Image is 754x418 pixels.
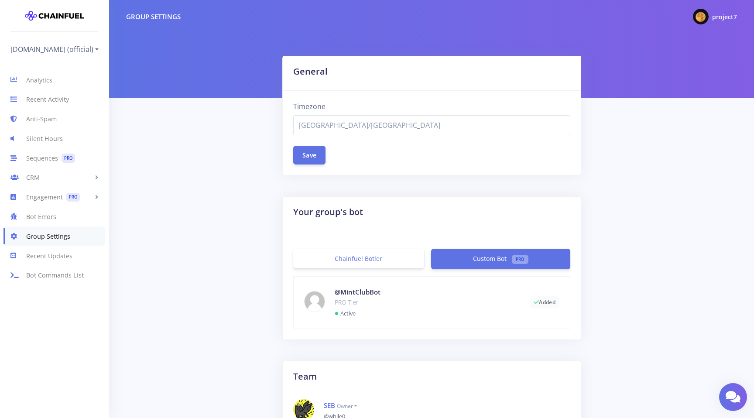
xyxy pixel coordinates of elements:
p: PRO Tier [335,297,517,308]
img: @theproject7 Photo [693,9,709,24]
small: owner [337,402,357,410]
a: [DOMAIN_NAME] (official) [10,42,99,56]
button: Added [530,296,559,308]
h4: @MintClubBot [335,287,517,297]
label: Timezone [293,101,326,112]
img: chainfuel-logo [25,7,84,24]
a: Group Settings [3,226,105,246]
h2: Your group's bot [293,206,570,219]
a: Chainfuel Botler [293,249,425,268]
span: Asia/Seoul [293,115,570,135]
a: SEB [324,401,335,410]
button: Save [293,146,326,164]
h2: General [293,65,570,78]
a: @theproject7 Photo project7 [686,7,737,26]
h2: Team [293,370,570,383]
span: Custom Bot [473,254,507,263]
span: PRO [66,193,80,202]
span: Asia/Seoul [299,120,565,130]
small: Active [340,309,356,317]
span: project7 [712,13,737,21]
span: PRO [512,255,528,264]
span: ● [335,308,339,318]
img: Chainfuel Botler [305,291,325,312]
span: PRO [62,154,75,163]
div: Group Settings [126,12,181,22]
